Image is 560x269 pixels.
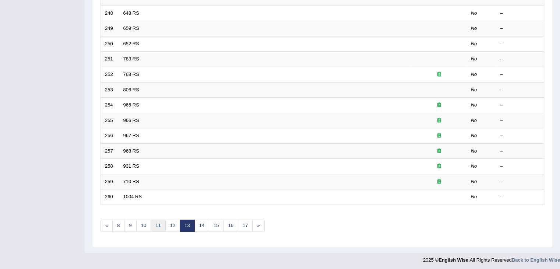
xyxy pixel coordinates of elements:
[500,117,540,124] div: –
[500,10,540,17] div: –
[223,220,238,232] a: 16
[500,25,540,32] div: –
[123,194,142,199] a: 1004 RS
[123,163,139,169] a: 931 RS
[123,71,139,77] a: 768 RS
[151,220,165,232] a: 11
[123,133,139,138] a: 967 RS
[500,71,540,78] div: –
[123,87,139,92] a: 806 RS
[101,189,119,205] td: 260
[101,21,119,36] td: 249
[165,220,180,232] a: 12
[123,148,139,154] a: 968 RS
[500,132,540,139] div: –
[471,102,477,108] em: No
[471,179,477,184] em: No
[416,117,463,124] div: Exam occurring question
[101,128,119,144] td: 256
[101,67,119,82] td: 252
[101,143,119,159] td: 257
[471,118,477,123] em: No
[471,41,477,46] em: No
[416,71,463,78] div: Exam occurring question
[471,25,477,31] em: No
[112,220,124,232] a: 8
[123,41,139,46] a: 652 RS
[209,220,223,232] a: 15
[123,56,139,62] a: 783 RS
[123,102,139,108] a: 965 RS
[471,148,477,154] em: No
[101,52,119,67] td: 251
[416,148,463,155] div: Exam occurring question
[180,220,194,232] a: 13
[416,102,463,109] div: Exam occurring question
[416,132,463,139] div: Exam occurring question
[512,257,560,263] a: Back to English Wise
[471,87,477,92] em: No
[471,71,477,77] em: No
[101,6,119,21] td: 248
[500,193,540,200] div: –
[101,174,119,189] td: 259
[101,159,119,174] td: 258
[500,148,540,155] div: –
[471,194,477,199] em: No
[471,10,477,16] em: No
[123,25,139,31] a: 659 RS
[252,220,264,232] a: »
[123,10,139,16] a: 648 RS
[101,36,119,52] td: 250
[416,163,463,170] div: Exam occurring question
[124,220,136,232] a: 9
[101,113,119,128] td: 255
[101,98,119,113] td: 254
[471,163,477,169] em: No
[439,257,469,263] strong: English Wise.
[101,82,119,98] td: 253
[471,56,477,62] em: No
[123,179,139,184] a: 710 RS
[123,118,139,123] a: 966 RS
[500,87,540,94] div: –
[194,220,209,232] a: 14
[471,133,477,138] em: No
[500,178,540,185] div: –
[500,102,540,109] div: –
[238,220,253,232] a: 17
[500,41,540,48] div: –
[500,163,540,170] div: –
[136,220,151,232] a: 10
[423,253,560,263] div: 2025 © All Rights Reserved
[500,56,540,63] div: –
[101,220,113,232] a: «
[416,178,463,185] div: Exam occurring question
